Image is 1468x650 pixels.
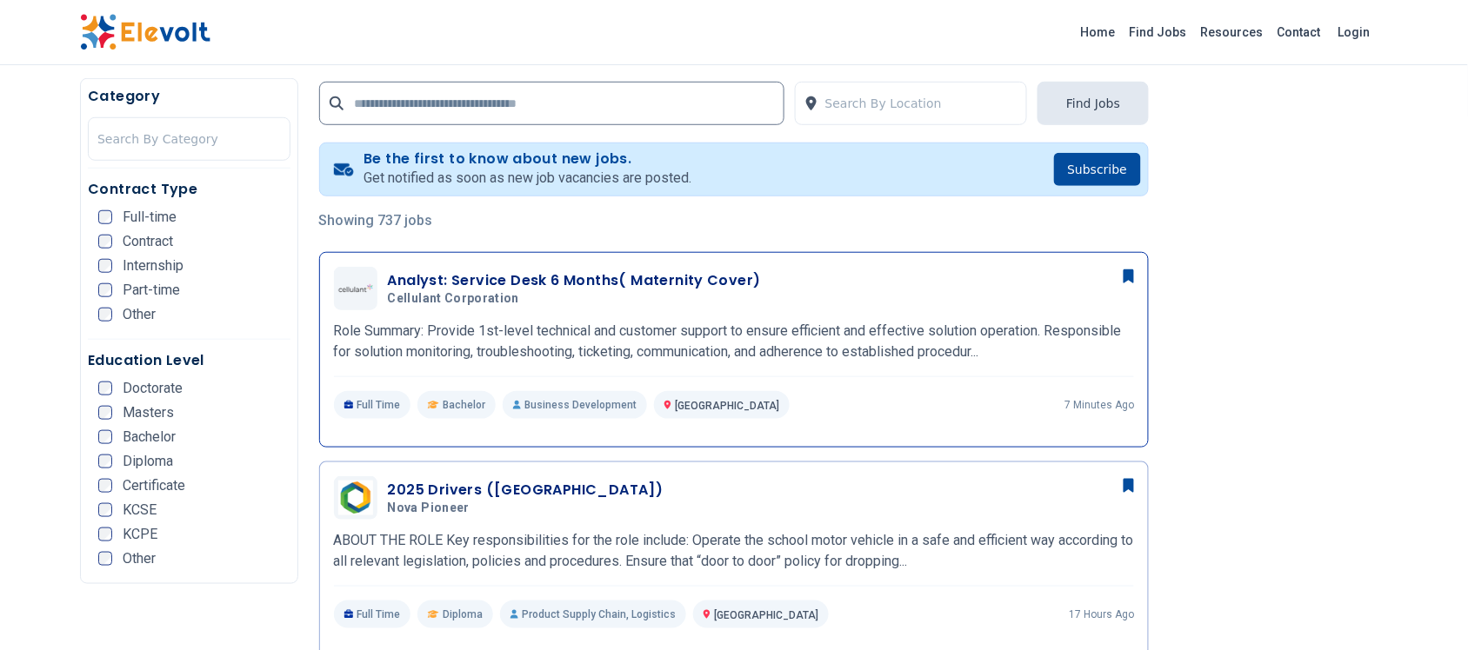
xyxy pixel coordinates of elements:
[1038,82,1149,125] button: Find Jobs
[1123,18,1194,46] a: Find Jobs
[123,454,173,468] span: Diploma
[338,481,373,515] img: Nova Pioneer
[88,86,290,107] h5: Category
[388,501,470,516] span: Nova Pioneer
[98,235,112,249] input: Contract
[1054,153,1142,186] button: Subscribe
[123,259,183,273] span: Internship
[1271,18,1328,46] a: Contact
[123,235,173,249] span: Contract
[123,430,176,444] span: Bachelor
[98,552,112,566] input: Other
[364,150,691,168] h4: Be the first to know about new jobs.
[123,210,177,224] span: Full-time
[714,609,818,621] span: [GEOGRAPHIC_DATA]
[319,210,1150,231] p: Showing 737 jobs
[123,283,180,297] span: Part-time
[334,530,1135,572] p: ABOUT THE ROLE Key responsibilities for the role include: Operate the school motor vehicle in a s...
[98,479,112,493] input: Certificate
[338,284,373,294] img: Cellulant Corporation
[80,14,210,50] img: Elevolt
[98,210,112,224] input: Full-time
[123,479,185,493] span: Certificate
[1328,15,1381,50] a: Login
[334,267,1135,419] a: Cellulant CorporationAnalyst: Service Desk 6 Months( Maternity Cover)Cellulant CorporationRole Su...
[443,398,485,412] span: Bachelor
[334,476,1135,628] a: Nova Pioneer2025 Drivers ([GEOGRAPHIC_DATA])Nova PioneerABOUT THE ROLE Key responsibilities for t...
[334,600,411,628] p: Full Time
[334,321,1135,362] p: Role Summary: Provide 1st-level technical and customer support to ensure efficient and effective ...
[388,291,519,307] span: Cellulant Corporation
[1381,567,1468,650] iframe: Chat Widget
[123,381,183,395] span: Doctorate
[443,607,483,621] span: Diploma
[88,179,290,200] h5: Contract Type
[123,406,174,420] span: Masters
[123,527,157,541] span: KCPE
[88,350,290,371] h5: Education Level
[98,381,112,395] input: Doctorate
[123,552,156,566] span: Other
[1064,398,1134,412] p: 7 minutes ago
[364,168,691,189] p: Get notified as soon as new job vacancies are posted.
[98,308,112,322] input: Other
[123,308,156,322] span: Other
[334,391,411,419] p: Full Time
[98,454,112,468] input: Diploma
[1074,18,1123,46] a: Home
[675,400,779,412] span: [GEOGRAPHIC_DATA]
[98,430,112,444] input: Bachelor
[388,480,664,501] h3: 2025 Drivers ([GEOGRAPHIC_DATA])
[1069,607,1134,621] p: 17 hours ago
[98,503,112,517] input: KCSE
[1194,18,1271,46] a: Resources
[500,600,686,628] p: Product Supply Chain, Logistics
[98,259,112,273] input: Internship
[98,406,112,420] input: Masters
[503,391,647,419] p: Business Development
[98,283,112,297] input: Part-time
[388,270,761,291] h3: Analyst: Service Desk 6 Months( Maternity Cover)
[123,503,157,517] span: KCSE
[98,527,112,541] input: KCPE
